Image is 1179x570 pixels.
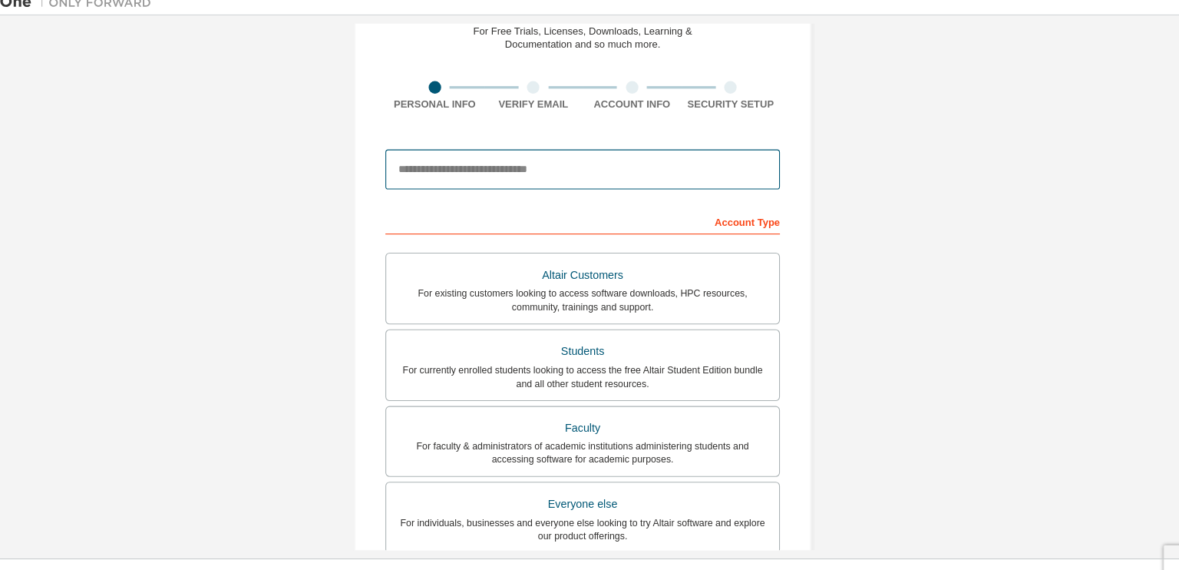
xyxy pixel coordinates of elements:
img: youtube.svg [169,540,191,556]
div: Students [418,324,761,346]
img: altair_logo.svg [5,540,84,556]
div: Security Setup [681,101,772,113]
img: instagram.svg [118,540,134,556]
img: Altair One [8,5,200,20]
div: Everyone else [418,465,761,486]
div: Altair Customers [418,254,761,275]
div: Faculty [418,395,761,416]
div: For faculty & administrators of academic institutions administering students and accessing softwa... [418,416,761,440]
div: For individuals, businesses and everyone else looking to try Altair software and explore our prod... [418,486,761,511]
div: Account Type [408,202,771,227]
p: © 2025 Altair Engineering, Inc. All Rights Reserved. [205,548,423,561]
div: Account Info [589,101,681,113]
div: Cookie Consent [348,535,422,548]
div: Website Terms of Use [246,535,348,548]
div: For Free Trials, Licenses, Downloads, Learning & Documentation and so much more. [489,33,691,58]
div: Privacy [205,535,246,548]
div: For existing customers looking to access software downloads, HPC resources, community, trainings ... [418,275,761,300]
img: facebook.svg [93,540,109,556]
div: For currently enrolled students looking to access the free Altair Student Edition bundle and all ... [418,346,761,370]
div: Verify Email [499,101,590,113]
div: Personal Info [408,101,499,113]
img: linkedin.svg [144,540,160,556]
